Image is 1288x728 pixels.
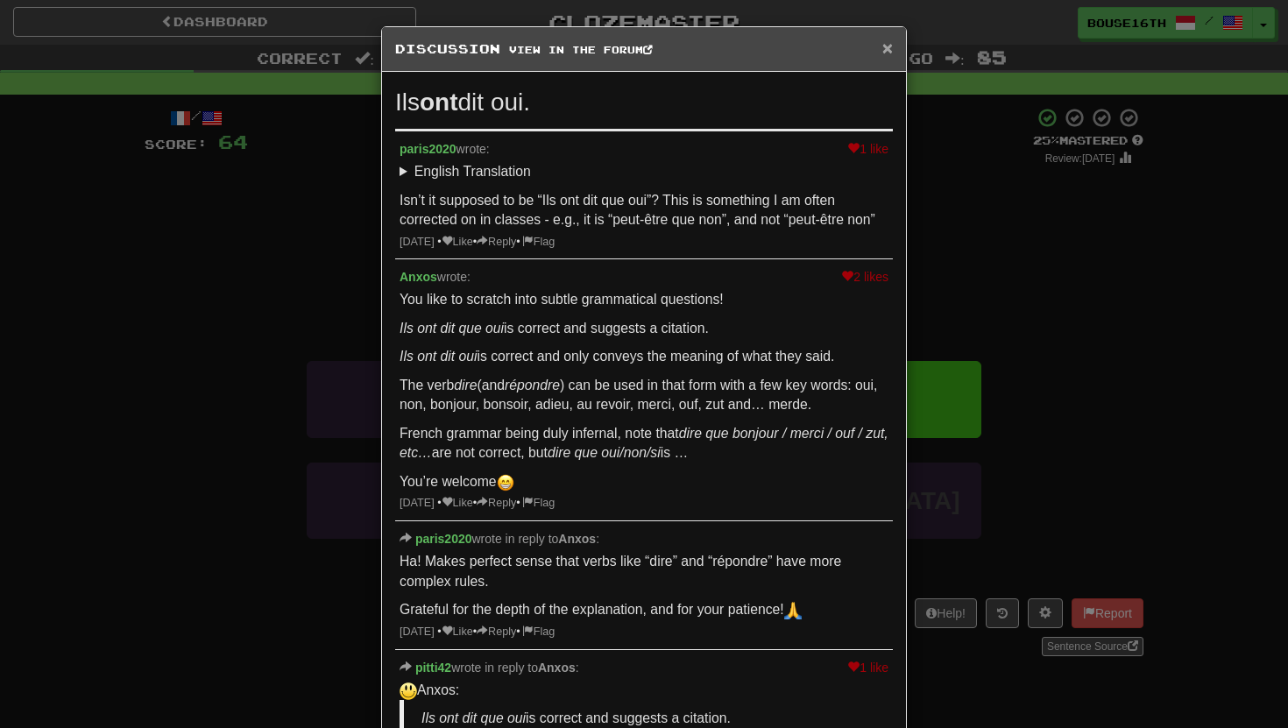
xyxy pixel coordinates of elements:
[400,472,888,492] p: You’re welcome
[538,661,576,675] a: Anxos
[400,347,888,367] p: is correct and only conveys the meaning of what they said.
[395,85,893,120] div: Ils dit oui.
[477,497,516,509] a: Reply
[400,142,456,156] a: paris2020
[400,191,888,230] p: Isn’t it supposed to be “Ils ont dit que oui”? This is something I am often corrected on in class...
[400,497,435,509] a: [DATE]
[477,626,516,638] a: Reply
[520,496,557,512] a: Flag
[442,626,473,638] a: Like
[558,532,596,546] a: Anxos
[477,236,516,248] a: Reply
[400,376,888,415] p: The verb (and ) can be used in that form with a few key words: oui, non, bonjour, bonsoir, adieu,...
[415,532,472,546] a: paris2020
[400,319,888,339] p: is correct and suggests a citation.
[847,659,888,676] div: 1 like
[400,236,435,248] a: [DATE]
[420,88,458,116] strong: ont
[841,268,888,286] div: 2 likes
[784,602,802,619] img: :pray:
[400,270,437,284] a: Anxos
[400,626,435,638] a: [DATE]
[400,268,888,286] div: wrote:
[400,530,888,548] div: wrote in reply to :
[548,445,661,460] em: dire que oui/non/si
[400,235,888,251] div: • • •
[400,625,888,640] div: • • •
[400,140,888,158] div: wrote:
[395,40,893,58] h5: Discussion
[400,659,888,676] div: wrote in reply to :
[400,424,888,463] p: French grammar being duly infernal, note that are not correct, but is …
[520,235,557,251] a: Flag
[400,321,504,336] em: Ils ont dit que oui
[847,140,888,158] div: 1 like
[400,290,888,310] p: You like to scratch into subtle grammatical questions!
[400,600,888,620] p: Grateful for the depth of the explanation, and for your patience!
[400,162,888,182] summary: English Translation
[882,38,893,58] span: ×
[882,39,893,57] button: Close
[442,236,473,248] a: Like
[415,661,451,675] a: pitti42
[442,497,473,509] a: Like
[497,474,514,491] img: :grin:
[509,44,653,55] a: View in the forum
[400,681,888,701] div: Anxos:
[520,625,557,640] a: Flag
[400,496,888,512] div: • • •
[454,378,477,392] em: dire
[400,552,888,591] p: Ha! Makes perfect sense that verbs like “dire” and “répondre” have more complex rules.
[421,710,526,725] em: Ils ont dit que oui
[400,349,477,364] em: Ils ont dit oui
[505,378,560,392] em: répondre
